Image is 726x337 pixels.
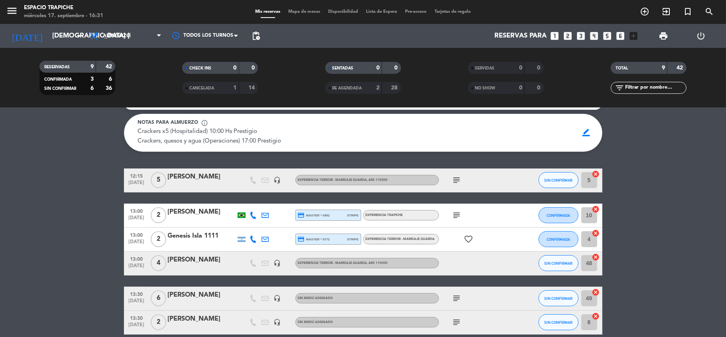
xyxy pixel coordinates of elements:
strong: 0 [234,65,237,71]
div: [PERSON_NAME] [168,255,236,265]
strong: 6 [109,76,114,82]
strong: 0 [519,85,522,91]
span: CANCELADA [189,86,214,90]
i: credit_card [298,212,305,219]
i: add_circle_outline [640,7,649,16]
span: pending_actions [251,31,261,41]
input: Filtrar por nombre... [624,83,686,92]
i: headset_mic [274,260,281,267]
strong: 1 [234,85,237,91]
span: Experiencia Terroir - Maridaje Guarda [298,262,388,265]
span: CONFIRMADA [547,237,570,242]
span: 13:30 [127,289,147,299]
span: Notas para almuerzo [138,119,199,127]
i: cancel [592,288,600,296]
i: [DATE] [6,27,48,45]
span: Experiencia Trapiche [366,214,403,217]
strong: 9 [662,65,665,71]
span: CONFIRMADA [44,77,72,81]
span: SIN CONFIRMAR [44,87,76,91]
i: headset_mic [274,295,281,302]
i: power_settings_new [696,31,706,41]
div: Genesis Isla 1111 [168,231,236,241]
span: 13:00 [127,230,147,240]
i: add_box [629,31,639,41]
strong: 36 [106,85,114,91]
strong: 14 [248,85,256,91]
span: Tarjetas de regalo [431,10,475,14]
strong: 0 [519,65,522,71]
div: Espacio Trapiche [24,4,103,12]
i: turned_in_not [683,7,693,16]
span: SIN CONFIRMAR [544,320,573,325]
span: CHECK INS [189,66,211,70]
div: LOG OUT [682,24,720,48]
span: [DATE] [127,322,147,331]
span: SIN CONFIRMAR [544,296,573,301]
strong: 3 [91,76,94,82]
div: [PERSON_NAME] [168,290,236,300]
span: RE AGENDADA [333,86,362,90]
i: cancel [592,229,600,237]
strong: 42 [677,65,685,71]
i: filter_list [615,83,624,93]
span: [DATE] [127,263,147,272]
span: Pre-acceso [401,10,431,14]
span: SENTADAS [333,66,354,70]
i: credit_card [298,236,305,243]
span: 2 [151,314,166,330]
strong: 0 [394,65,399,71]
span: Disponibilidad [324,10,362,14]
div: miércoles 17. septiembre - 16:31 [24,12,103,20]
i: cancel [592,170,600,178]
span: border_color [578,125,594,140]
span: RESERVADAS [44,65,70,69]
span: TOTAL [616,66,628,70]
span: Experiencia Terroir - Maridaje Guarda [366,238,435,241]
i: cancel [592,312,600,320]
strong: 2 [376,85,380,91]
span: stripe [347,237,359,242]
i: favorite_border [464,234,474,244]
i: looks_two [563,31,573,41]
div: [PERSON_NAME] [168,314,236,324]
strong: 42 [106,64,114,69]
i: cancel [592,205,600,213]
strong: 0 [537,85,542,91]
span: [DATE] [127,239,147,248]
span: print [659,31,668,41]
strong: 28 [391,85,399,91]
span: SERVIDAS [475,66,495,70]
i: cancel [592,253,600,261]
span: , ARS 110000 [367,262,388,265]
span: NO SHOW [475,86,496,90]
span: Almuerzo [103,33,130,39]
span: Reservas para [495,32,547,40]
i: looks_one [550,31,560,41]
i: headset_mic [274,176,281,184]
span: 13:00 [127,254,147,264]
span: [DATE] [127,215,147,224]
i: exit_to_app [661,7,671,16]
i: subject [452,317,462,327]
span: Experiencia Terroir - Maridaje Guarda [298,178,388,182]
strong: 0 [376,65,380,71]
i: search [704,7,714,16]
span: stripe [347,213,359,218]
i: subject [452,175,462,185]
i: looks_3 [576,31,586,41]
span: Mapa de mesas [284,10,324,14]
span: 12:15 [127,171,147,180]
i: arrow_drop_down [74,31,84,41]
span: Lista de Espera [362,10,401,14]
span: [DATE] [127,298,147,307]
span: 6 [151,290,166,306]
span: CONFIRMADA [547,213,570,218]
span: 5 [151,172,166,188]
strong: 0 [537,65,542,71]
span: 13:00 [127,206,147,216]
span: 4 [151,255,166,271]
span: 2 [151,207,166,223]
i: headset_mic [274,319,281,326]
div: [PERSON_NAME] [168,172,236,182]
